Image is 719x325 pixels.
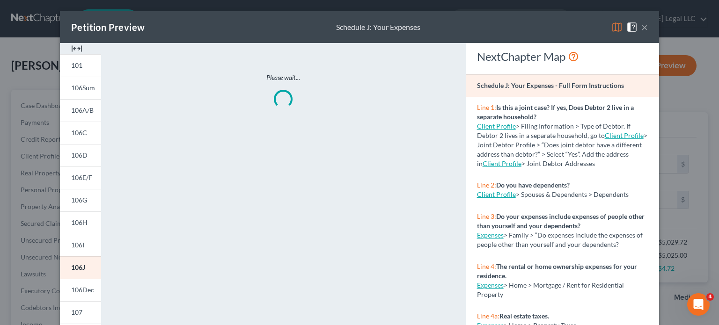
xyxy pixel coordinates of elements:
[71,21,145,34] div: Petition Preview
[477,81,624,89] strong: Schedule J: Your Expenses - Full Form Instructions
[60,54,101,77] a: 101
[60,144,101,166] a: 106D
[71,61,82,69] span: 101
[477,231,643,248] span: > Family > “Do expenses include the expenses of people other than yourself and your dependents?
[687,293,710,316] iframe: Intercom live chat
[71,241,84,249] span: 106I
[71,263,85,271] span: 106J
[516,190,629,198] span: > Spouses & Dependents > Dependents
[477,262,637,280] strong: The rental or home ownership expenses for your residence.
[477,181,496,189] span: Line 2:
[483,159,595,167] span: > Joint Debtor Addresses
[71,151,88,159] span: 106D
[605,131,644,139] a: Client Profile
[706,293,714,301] span: 4
[477,122,631,139] span: > Filing Information > Type of Debtor. If Debtor 2 lives in a separate household, go to
[60,279,101,301] a: 106Dec
[60,122,101,144] a: 106C
[71,218,88,226] span: 106H
[71,43,82,54] img: expand-e0f6d898513216a626fdd78e52531dac95497ffd26381d4c15ee2fc46db09dca.svg
[611,22,623,33] img: map-eea8200ae884c6f1103ae1953ef3d486a96c86aabb227e865a55264e3737af1f.svg
[477,212,496,220] span: Line 3:
[60,301,101,324] a: 107
[60,234,101,256] a: 106I
[477,312,499,320] span: Line 4a:
[71,196,87,204] span: 106G
[60,256,101,279] a: 106J
[499,312,549,320] strong: Real estate taxes.
[477,281,624,298] span: > Home > Mortgage / Rent for Residential Property
[60,211,101,234] a: 106H
[477,231,504,239] a: Expenses
[626,22,638,33] img: help-close-5ba153eb36485ed6c1ea00a893f15db1cb9b99d6cae46e1a8edb6c62d00a1a76.svg
[477,49,648,64] div: NextChapter Map
[477,281,504,289] a: Expenses
[60,77,101,99] a: 106Sum
[71,308,82,316] span: 107
[477,122,516,130] a: Client Profile
[496,181,570,189] strong: Do you have dependents?
[71,84,95,92] span: 106Sum
[336,22,420,33] div: Schedule J: Your Expenses
[71,106,94,114] span: 106A/B
[641,22,648,33] button: ×
[60,99,101,122] a: 106A/B
[71,173,92,181] span: 106E/F
[477,103,634,121] strong: Is this a joint case? If yes, Does Debtor 2 live in a separate household?
[477,262,496,270] span: Line 4:
[477,131,647,167] span: > Joint Debtor Profile > “Does joint debtor have a different address than debtor?” > Select “Yes”...
[477,212,645,230] strong: Do your expenses include expenses of people other than yourself and your dependents?
[71,129,87,137] span: 106C
[477,190,516,198] a: Client Profile
[71,286,94,294] span: 106Dec
[60,166,101,189] a: 106E/F
[60,189,101,211] a: 106G
[140,73,426,82] p: Please wait...
[483,159,521,167] a: Client Profile
[477,103,496,111] span: Line 1:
